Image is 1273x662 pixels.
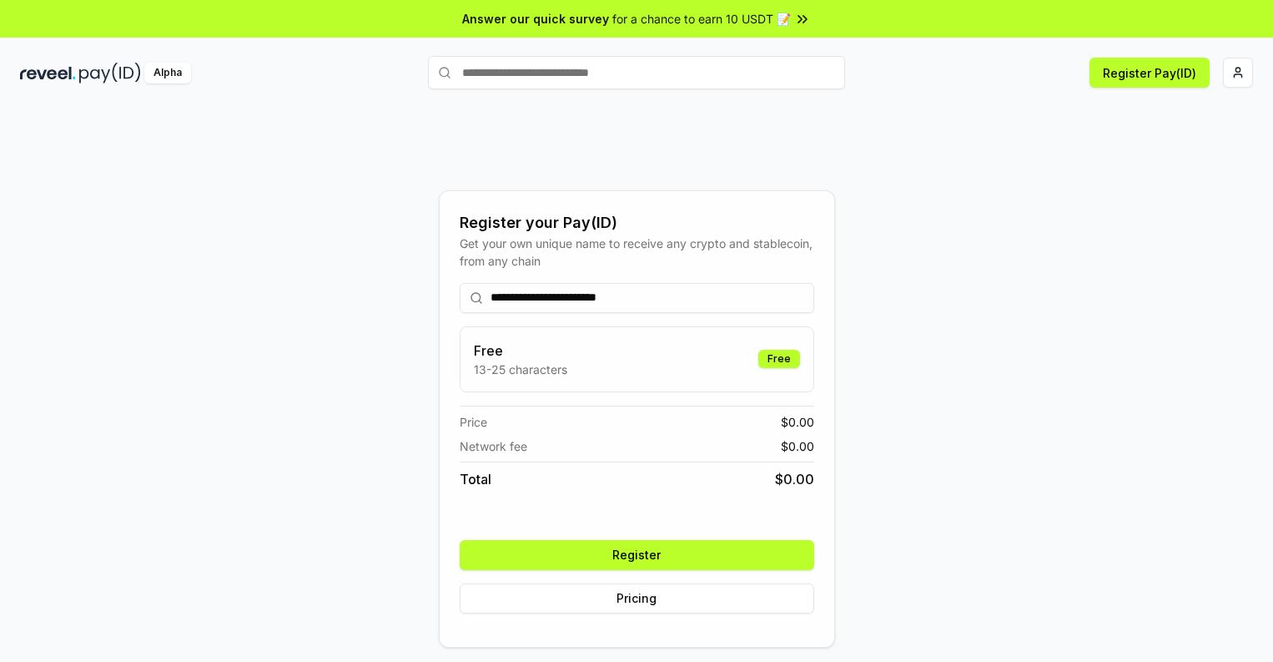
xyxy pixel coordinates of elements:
[79,63,141,83] img: pay_id
[460,211,814,235] div: Register your Pay(ID)
[758,350,800,368] div: Free
[1089,58,1210,88] button: Register Pay(ID)
[462,10,609,28] span: Answer our quick survey
[20,63,76,83] img: reveel_dark
[460,584,814,614] button: Pricing
[775,469,814,489] span: $ 0.00
[460,540,814,570] button: Register
[474,341,567,361] h3: Free
[460,235,814,270] div: Get your own unique name to receive any crypto and stablecoin, from any chain
[460,413,487,431] span: Price
[781,437,814,455] span: $ 0.00
[474,361,567,378] p: 13-25 characters
[460,437,527,455] span: Network fee
[144,63,191,83] div: Alpha
[781,413,814,431] span: $ 0.00
[460,469,491,489] span: Total
[612,10,791,28] span: for a chance to earn 10 USDT 📝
